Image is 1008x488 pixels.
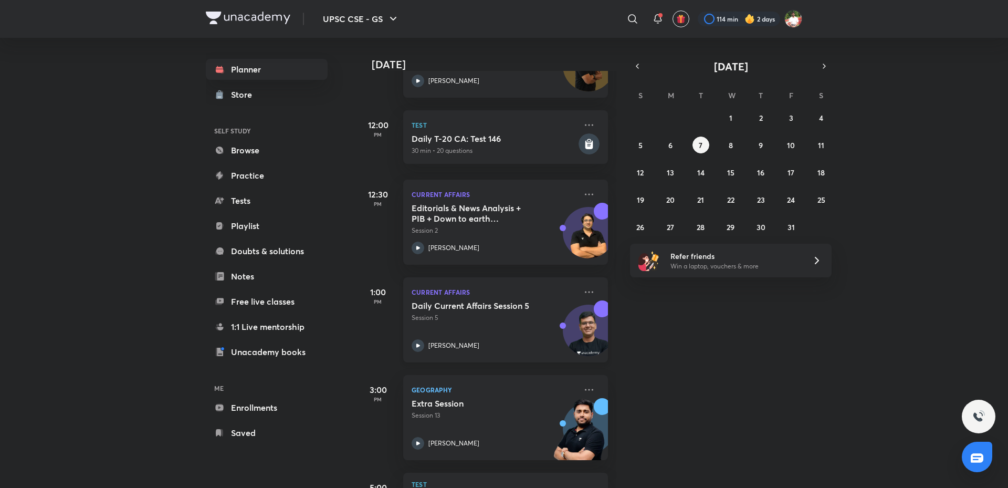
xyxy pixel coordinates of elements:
[632,219,649,235] button: October 26, 2025
[206,341,328,362] a: Unacademy books
[206,165,328,186] a: Practice
[357,286,399,298] h5: 1:00
[638,140,643,150] abbr: October 5, 2025
[670,251,800,262] h6: Refer friends
[206,215,328,236] a: Playlist
[729,140,733,150] abbr: October 8, 2025
[206,12,290,24] img: Company Logo
[206,379,328,397] h6: ME
[662,137,679,153] button: October 6, 2025
[357,131,399,138] p: PM
[787,222,795,232] abbr: October 31, 2025
[662,191,679,208] button: October 20, 2025
[757,195,765,205] abbr: October 23, 2025
[697,222,705,232] abbr: October 28, 2025
[662,164,679,181] button: October 13, 2025
[759,113,763,123] abbr: October 2, 2025
[817,168,825,178] abbr: October 18, 2025
[638,250,659,271] img: referral
[722,164,739,181] button: October 15, 2025
[662,219,679,235] button: October 27, 2025
[668,140,673,150] abbr: October 6, 2025
[972,410,985,423] img: ttu
[722,191,739,208] button: October 22, 2025
[728,90,736,100] abbr: Wednesday
[317,8,406,29] button: UPSC CSE - GS
[787,195,795,205] abbr: October 24, 2025
[752,137,769,153] button: October 9, 2025
[412,146,576,155] p: 30 min • 20 questions
[636,222,644,232] abbr: October 26, 2025
[676,14,686,24] img: avatar
[666,195,675,205] abbr: October 20, 2025
[357,201,399,207] p: PM
[206,422,328,443] a: Saved
[550,398,608,471] img: unacademy
[813,164,829,181] button: October 18, 2025
[637,195,644,205] abbr: October 19, 2025
[783,164,800,181] button: October 17, 2025
[638,90,643,100] abbr: Sunday
[357,383,399,396] h5: 3:00
[412,203,542,224] h5: Editorials & News Analysis + PIB + Down to earth (October) - L2
[692,137,709,153] button: October 7, 2025
[206,266,328,287] a: Notes
[637,168,644,178] abbr: October 12, 2025
[645,59,817,74] button: [DATE]
[428,76,479,86] p: [PERSON_NAME]
[632,191,649,208] button: October 19, 2025
[206,59,328,80] a: Planner
[412,313,576,323] p: Session 5
[692,164,709,181] button: October 14, 2025
[357,298,399,305] p: PM
[783,191,800,208] button: October 24, 2025
[817,195,825,205] abbr: October 25, 2025
[813,109,829,126] button: October 4, 2025
[692,191,709,208] button: October 21, 2025
[231,88,258,101] div: Store
[727,222,734,232] abbr: October 29, 2025
[699,90,703,100] abbr: Tuesday
[757,222,765,232] abbr: October 30, 2025
[206,291,328,312] a: Free live classes
[206,241,328,262] a: Doubts & solutions
[428,439,479,448] p: [PERSON_NAME]
[752,164,769,181] button: October 16, 2025
[412,286,576,298] p: Current Affairs
[722,109,739,126] button: October 1, 2025
[759,90,763,100] abbr: Thursday
[783,219,800,235] button: October 31, 2025
[819,90,823,100] abbr: Saturday
[813,191,829,208] button: October 25, 2025
[412,226,576,235] p: Session 2
[784,10,802,28] img: Shashank Soni
[752,191,769,208] button: October 23, 2025
[412,188,576,201] p: Current Affairs
[819,113,823,123] abbr: October 4, 2025
[727,168,734,178] abbr: October 15, 2025
[632,137,649,153] button: October 5, 2025
[744,14,755,24] img: streak
[412,300,542,311] h5: Daily Current Affairs Session 5
[752,219,769,235] button: October 30, 2025
[759,140,763,150] abbr: October 9, 2025
[563,213,614,263] img: Avatar
[699,140,702,150] abbr: October 7, 2025
[714,59,748,74] span: [DATE]
[667,168,674,178] abbr: October 13, 2025
[412,119,576,131] p: Test
[412,133,576,144] h5: Daily T-20 CA: Test 146
[729,113,732,123] abbr: October 1, 2025
[813,137,829,153] button: October 11, 2025
[206,140,328,161] a: Browse
[697,195,704,205] abbr: October 21, 2025
[722,219,739,235] button: October 29, 2025
[412,481,600,487] p: Test
[783,137,800,153] button: October 10, 2025
[206,316,328,337] a: 1:1 Live mentorship
[692,219,709,235] button: October 28, 2025
[206,122,328,140] h6: SELF STUDY
[697,168,705,178] abbr: October 14, 2025
[428,341,479,350] p: [PERSON_NAME]
[412,398,542,409] h5: Extra Session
